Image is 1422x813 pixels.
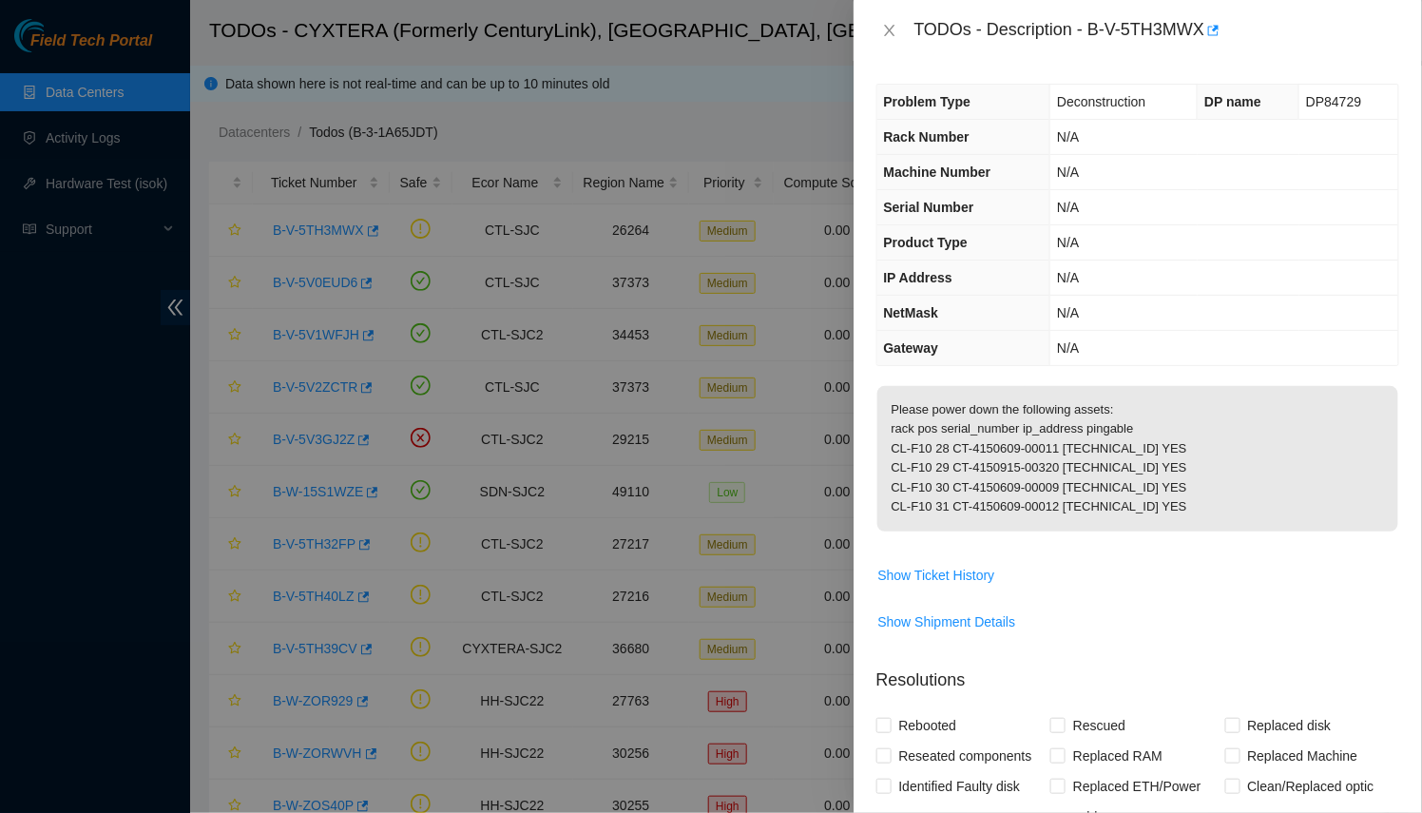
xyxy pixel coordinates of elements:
[1306,94,1361,109] span: DP84729
[1057,165,1079,180] span: N/A
[1240,710,1339,741] span: Replaced disk
[877,386,1398,532] p: Please power down the following assets: rack pos serial_number ip_address pingable CL-F10 28 CT-4...
[1066,741,1170,771] span: Replaced RAM
[892,710,965,741] span: Rebooted
[1240,741,1366,771] span: Replaced Machine
[878,611,1016,632] span: Show Shipment Details
[884,165,991,180] span: Machine Number
[1066,710,1133,741] span: Rescued
[876,652,1399,693] p: Resolutions
[1204,94,1261,109] span: DP name
[884,305,939,320] span: NetMask
[914,15,1399,46] div: TODOs - Description - B-V-5TH3MWX
[1057,200,1079,215] span: N/A
[884,340,939,356] span: Gateway
[876,22,903,40] button: Close
[892,771,1028,802] span: Identified Faulty disk
[892,741,1040,771] span: Reseated components
[877,560,996,590] button: Show Ticket History
[1057,94,1145,109] span: Deconstruction
[877,607,1017,637] button: Show Shipment Details
[1240,771,1382,802] span: Clean/Replaced optic
[1057,340,1079,356] span: N/A
[884,235,968,250] span: Product Type
[1057,129,1079,145] span: N/A
[884,129,970,145] span: Rack Number
[1057,235,1079,250] span: N/A
[878,565,995,586] span: Show Ticket History
[1057,270,1079,285] span: N/A
[884,200,974,215] span: Serial Number
[1057,305,1079,320] span: N/A
[884,270,952,285] span: IP Address
[884,94,971,109] span: Problem Type
[882,23,897,38] span: close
